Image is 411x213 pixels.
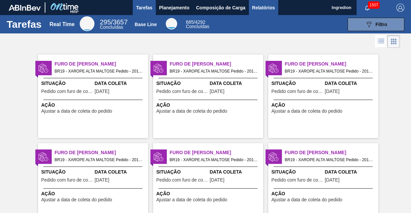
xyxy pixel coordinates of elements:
[38,152,48,162] img: status
[95,178,109,183] span: 01/09/2025
[55,156,143,164] span: BR19 - XAROPE ALTA MALTOSE Pedido - 2016868
[156,89,208,94] span: Pedido com furo de coleta
[41,89,93,94] span: Pedido com furo de coleta
[272,80,323,87] span: Situação
[100,19,127,29] div: Real Time
[186,20,209,29] div: Base Line
[41,178,93,183] span: Pedido com furo de coleta
[41,109,112,114] span: Ajustar a data de coleta do pedido
[325,89,340,94] span: 01/09/2025
[41,169,93,176] span: Situação
[196,4,246,12] span: Composição de Carga
[38,63,48,73] img: status
[285,156,373,164] span: BR19 - XAROPE ALTA MALTOSE Pedido - 2016870
[41,190,146,197] span: Ação
[269,63,279,73] img: status
[136,4,152,12] span: Tarefas
[153,63,163,73] img: status
[95,89,109,94] span: 30/08/2025
[170,156,258,164] span: BR19 - XAROPE ALTA MALTOSE Pedido - 2016869
[210,169,262,176] span: Data Coleta
[285,68,373,75] span: BR19 - XAROPE ALTA MALTOSE Pedido - 2016795
[387,35,400,48] div: Visão em Cards
[368,1,380,9] span: 1507
[272,197,343,202] span: Ajustar a data de coleta do pedido
[156,178,208,183] span: Pedido com furo de coleta
[186,19,205,25] span: / 4292
[210,178,225,183] span: 01/09/2025
[156,80,208,87] span: Situação
[153,152,163,162] img: status
[41,197,112,202] span: Ajustar a data de coleta do pedido
[272,190,377,197] span: Ação
[252,4,275,12] span: Relatórios
[210,89,225,94] span: 02/09/2025
[100,18,111,26] span: 295
[156,109,228,114] span: Ajustar a data de coleta do pedido
[325,169,377,176] span: Data Coleta
[7,20,42,28] h1: Tarefas
[100,24,123,30] span: Concluídas
[166,18,177,29] div: Base Line
[9,5,41,11] img: TNhmsLtSVTkK8tSr43FrP2fwEKptu5GPRR3wAAAABJRU5ErkJggg==
[272,169,323,176] span: Situação
[376,22,387,27] span: Filtro
[272,102,377,109] span: Ação
[170,61,263,68] span: Furo de Coleta
[186,19,193,25] span: 685
[269,152,279,162] img: status
[135,22,157,27] div: Base Line
[156,190,262,197] span: Ação
[272,109,343,114] span: Ajustar a data de coleta do pedido
[156,197,228,202] span: Ajustar a data de coleta do pedido
[100,18,127,26] span: / 3657
[348,18,404,31] button: Filtro
[49,21,74,27] div: Real Time
[357,3,378,12] button: Notificações
[156,102,262,109] span: Ação
[186,24,209,29] span: Concluídas
[95,80,146,87] span: Data Coleta
[285,149,378,156] span: Furo de Coleta
[55,149,148,156] span: Furo de Coleta
[170,68,258,75] span: BR19 - XAROPE ALTA MALTOSE Pedido - 2016752
[285,61,378,68] span: Furo de Coleta
[170,149,263,156] span: Furo de Coleta
[159,4,189,12] span: Planejamento
[210,80,262,87] span: Data Coleta
[396,4,404,12] img: Logout
[325,178,340,183] span: 01/09/2025
[41,80,93,87] span: Situação
[325,80,377,87] span: Data Coleta
[272,178,323,183] span: Pedido com furo de coleta
[375,35,387,48] div: Visão em Lista
[41,102,146,109] span: Ação
[95,169,146,176] span: Data Coleta
[80,16,94,31] div: Real Time
[55,68,143,75] span: BR19 - XAROPE ALTA MALTOSE Pedido - 2015536
[156,169,208,176] span: Situação
[55,61,148,68] span: Furo de Coleta
[272,89,323,94] span: Pedido com furo de coleta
